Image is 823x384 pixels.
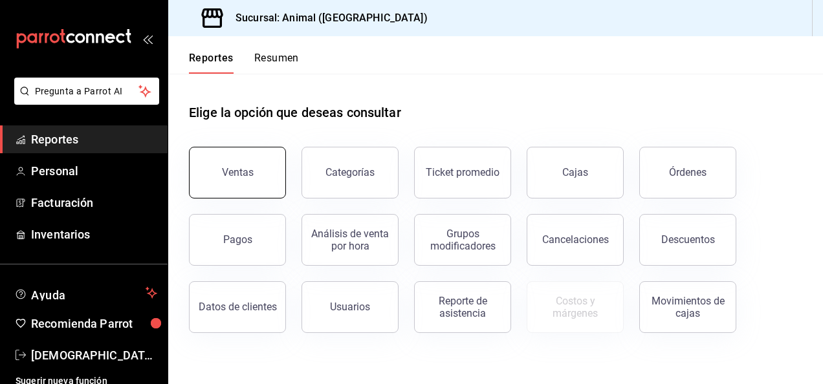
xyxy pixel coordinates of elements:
[225,10,428,26] h3: Sucursal: Animal ([GEOGRAPHIC_DATA])
[31,131,157,148] span: Reportes
[426,166,499,178] div: Ticket promedio
[639,281,736,333] button: Movimientos de cajas
[31,285,140,301] span: Ayuda
[542,233,609,246] div: Cancelaciones
[330,301,370,313] div: Usuarios
[661,233,715,246] div: Descuentos
[414,147,511,198] button: Ticket promedio
[254,52,299,74] button: Resumen
[142,34,153,44] button: open_drawer_menu
[535,295,615,319] div: Costos y márgenes
[31,315,157,332] span: Recomienda Parrot
[189,214,286,266] button: Pagos
[189,147,286,198] button: Ventas
[189,52,234,74] button: Reportes
[310,228,390,252] div: Análisis de venta por hora
[302,147,399,198] button: Categorías
[222,166,254,178] div: Ventas
[422,228,503,252] div: Grupos modificadores
[669,166,707,178] div: Órdenes
[31,226,157,243] span: Inventarios
[648,295,728,319] div: Movimientos de cajas
[302,214,399,266] button: Análisis de venta por hora
[639,214,736,266] button: Descuentos
[302,281,399,333] button: Usuarios
[189,52,299,74] div: navigation tabs
[189,103,401,122] h1: Elige la opción que deseas consultar
[414,214,511,266] button: Grupos modificadores
[527,214,624,266] button: Cancelaciones
[199,301,277,313] div: Datos de clientes
[527,281,624,333] button: Contrata inventarios para ver este reporte
[31,194,157,211] span: Facturación
[31,162,157,180] span: Personal
[639,147,736,198] button: Órdenes
[14,78,159,105] button: Pregunta a Parrot AI
[527,147,624,198] button: Cajas
[414,281,511,333] button: Reporte de asistencia
[562,166,588,178] div: Cajas
[422,295,503,319] div: Reporte de asistencia
[9,94,159,107] a: Pregunta a Parrot AI
[325,166,375,178] div: Categorías
[189,281,286,333] button: Datos de clientes
[223,233,252,246] div: Pagos
[31,347,157,364] span: [DEMOGRAPHIC_DATA][PERSON_NAME]
[35,85,139,98] span: Pregunta a Parrot AI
